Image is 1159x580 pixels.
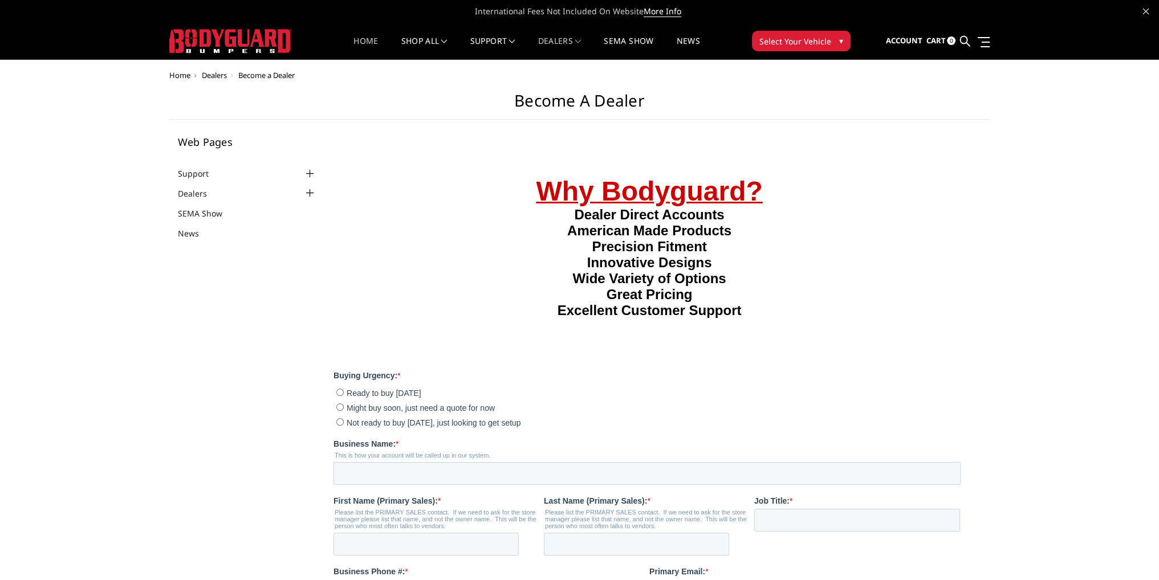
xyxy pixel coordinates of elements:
strong: Job Title: [421,348,456,357]
span: Cart [926,35,945,46]
span: Account [885,35,922,46]
input: 000-000-0000 [90,442,280,464]
a: shop all [401,37,448,59]
a: Dealers [178,187,221,199]
img: BODYGUARD BUMPERS [169,29,292,53]
a: More Info [644,6,681,17]
a: News [676,37,700,59]
a: Dealers [202,70,227,80]
a: SEMA Show [604,37,653,59]
span: Become a Dealer [238,70,295,80]
span: 0 [947,36,955,45]
span: Select Your Vehicle [759,35,831,47]
a: Support [178,168,223,179]
iframe: Chat Widget [1102,525,1159,580]
a: Cart 0 [926,26,955,56]
a: Dealers [538,37,581,59]
h5: Web Pages [178,137,317,147]
strong: This email will be used to login our online dealer portal to order. Please choose a shared email ... [317,431,620,445]
span: ▾ [839,35,843,47]
strong: Primary Email: [316,419,372,428]
h1: Become a Dealer [169,91,990,120]
a: Home [353,37,378,59]
strong: Zip/Postal Code: [421,529,483,538]
button: Select Your Vehicle [752,31,851,51]
a: Account [885,26,922,56]
a: Support [470,37,515,59]
a: News [178,227,213,239]
strong: State/Region: [210,529,262,538]
a: SEMA Show [178,207,237,219]
a: Home [169,70,190,80]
